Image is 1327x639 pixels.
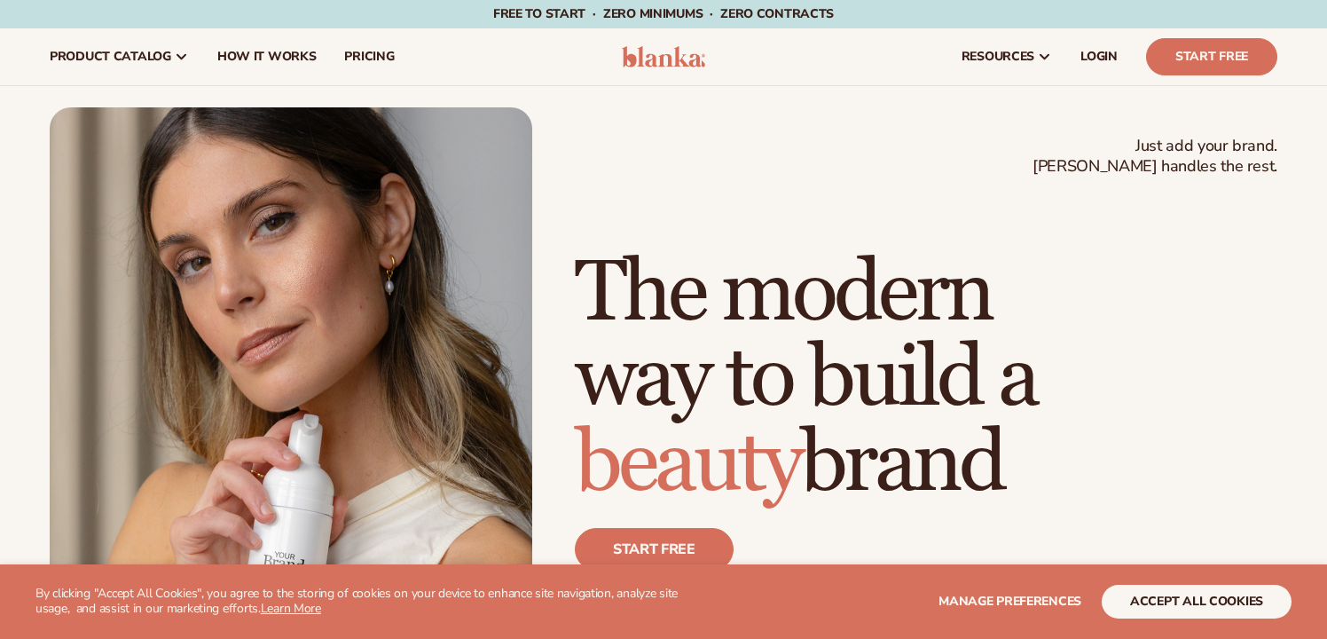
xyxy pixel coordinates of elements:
[575,528,734,571] a: Start free
[1102,585,1292,619] button: accept all cookies
[1080,50,1118,64] span: LOGIN
[203,28,331,85] a: How It Works
[1033,136,1277,177] span: Just add your brand. [PERSON_NAME] handles the rest.
[575,412,800,516] span: beauty
[50,50,171,64] span: product catalog
[35,28,203,85] a: product catalog
[35,587,714,617] p: By clicking "Accept All Cookies", you agree to the storing of cookies on your device to enhance s...
[938,593,1081,610] span: Manage preferences
[493,5,834,22] span: Free to start · ZERO minimums · ZERO contracts
[344,50,394,64] span: pricing
[938,585,1081,619] button: Manage preferences
[217,50,317,64] span: How It Works
[947,28,1066,85] a: resources
[575,251,1277,507] h1: The modern way to build a brand
[962,50,1034,64] span: resources
[1066,28,1132,85] a: LOGIN
[622,46,706,67] img: logo
[330,28,408,85] a: pricing
[261,600,321,617] a: Learn More
[1146,38,1277,75] a: Start Free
